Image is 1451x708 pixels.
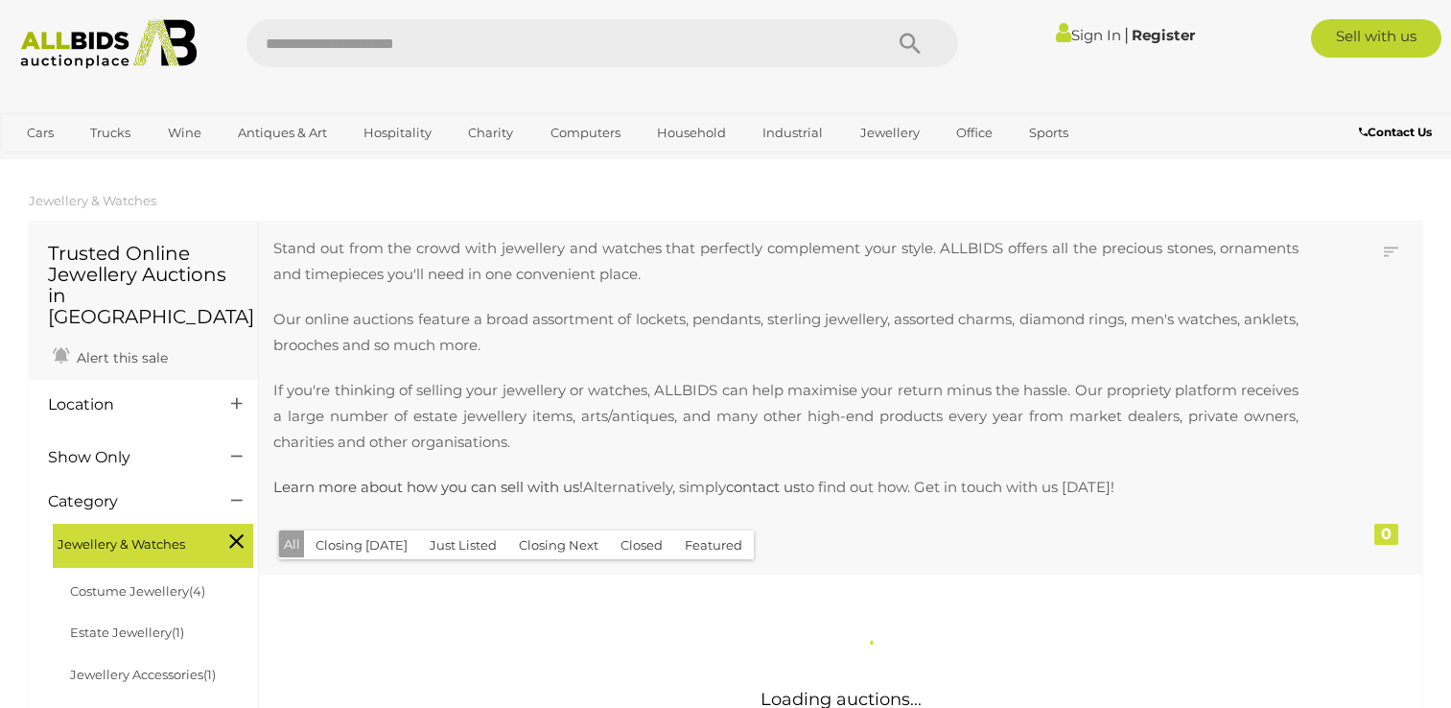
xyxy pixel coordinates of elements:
div: 0 [1374,524,1398,545]
span: | [1124,24,1129,45]
a: [GEOGRAPHIC_DATA] [14,149,176,180]
button: Featured [673,531,754,560]
a: Computers [538,117,633,149]
button: Closing [DATE] [304,531,419,560]
a: Hospitality [351,117,444,149]
img: Allbids.com.au [11,19,206,69]
a: Sports [1017,117,1081,149]
a: Jewellery Accessories(1) [70,667,216,682]
a: Register [1132,26,1195,44]
p: Alternatively, simply to find out how. Get in touch with us [DATE]! [273,474,1299,500]
a: Sign In [1056,26,1121,44]
span: Alert this sale [72,349,168,366]
button: Closed [609,531,674,560]
a: Estate Jewellery(1) [70,625,184,640]
h4: Category [48,493,202,510]
a: contact us [726,478,800,496]
b: Contact Us [1359,125,1432,139]
a: Wine [155,117,214,149]
h4: Show Only [48,449,202,466]
a: Contact Us [1359,122,1437,143]
span: Jewellery & Watches [58,529,201,555]
h1: Trusted Online Jewellery Auctions in [GEOGRAPHIC_DATA] [48,243,239,327]
a: Antiques & Art [225,117,339,149]
h4: Location [48,396,202,413]
p: Our online auctions feature a broad assortment of lockets, pendants, sterling jewellery, assorted... [273,306,1299,358]
span: (1) [172,625,184,640]
span: (4) [189,583,205,599]
button: Search [862,19,958,67]
a: Industrial [750,117,835,149]
a: Jewellery [848,117,932,149]
button: Just Listed [418,531,508,560]
a: Sell with us [1311,19,1441,58]
a: Office [944,117,1005,149]
p: Stand out from the crowd with jewellery and watches that perfectly complement your style. ALLBIDS... [273,235,1299,287]
a: Cars [14,117,66,149]
a: Trucks [78,117,143,149]
a: Charity [456,117,526,149]
a: Alert this sale [48,342,173,370]
p: If you're thinking of selling your jewellery or watches, ALLBIDS can help maximise your return mi... [273,377,1299,455]
a: Household [644,117,738,149]
span: (1) [203,667,216,682]
a: Jewellery & Watches [29,193,156,208]
a: Costume Jewellery(4) [70,583,205,599]
button: All [279,531,305,558]
a: Learn more about how you can sell with us! [273,478,583,496]
button: Closing Next [507,531,610,560]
